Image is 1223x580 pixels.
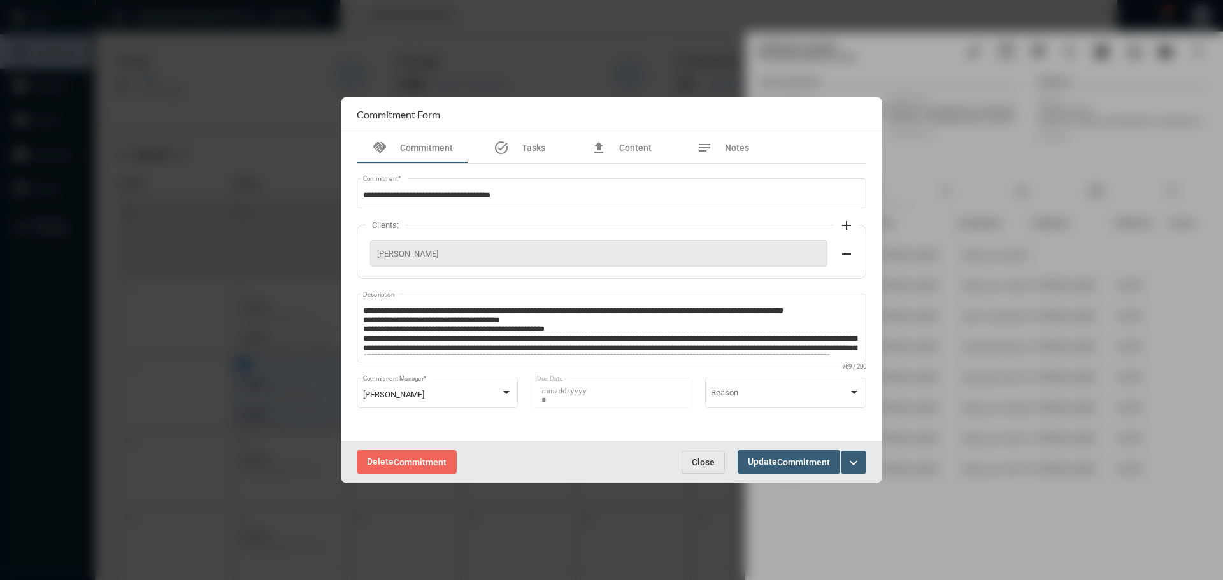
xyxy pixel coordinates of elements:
mat-icon: file_upload [591,140,606,155]
button: DeleteCommitment [357,450,457,474]
span: [PERSON_NAME] [363,390,424,399]
span: Close [692,457,715,467]
mat-icon: expand_more [846,455,861,470]
span: Delete [367,456,447,467]
mat-icon: task_alt [494,140,509,155]
span: Update [748,456,830,467]
span: [PERSON_NAME] [377,249,820,258]
span: Commitment [777,457,830,467]
span: Content [619,143,652,153]
h2: Commitment Form [357,108,440,120]
mat-hint: 769 / 200 [842,364,866,371]
span: Commitment [394,457,447,467]
button: Close [682,451,725,474]
mat-icon: handshake [372,140,387,155]
mat-icon: notes [697,140,712,155]
span: Commitment [400,143,453,153]
mat-icon: remove [839,246,854,262]
label: Clients: [366,220,405,230]
span: Notes [725,143,749,153]
button: UpdateCommitment [738,450,840,474]
span: Tasks [522,143,545,153]
mat-icon: add [839,218,854,233]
